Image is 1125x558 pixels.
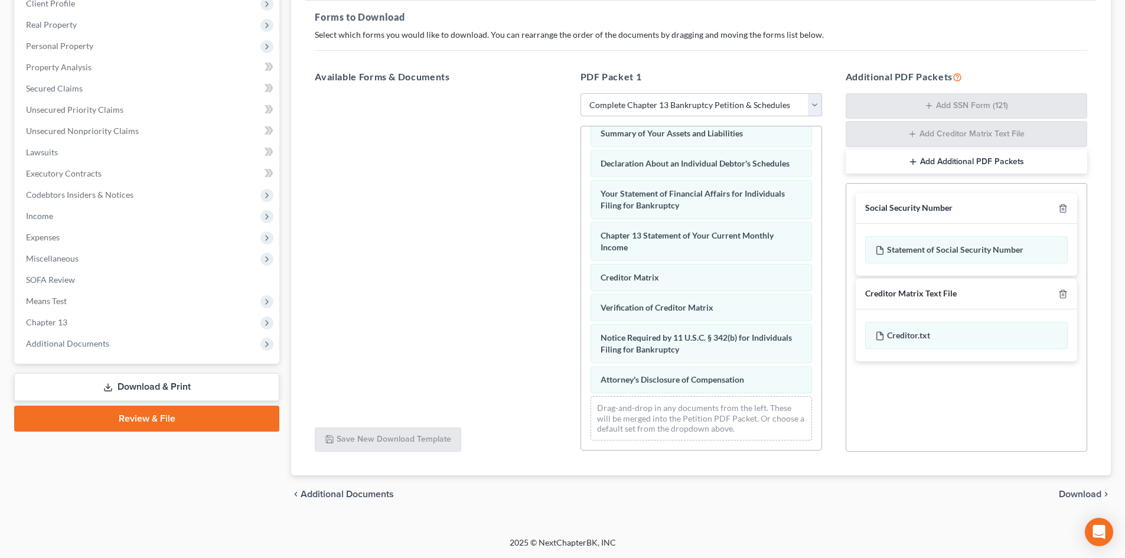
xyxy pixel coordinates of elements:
h5: Forms to Download [315,10,1087,24]
div: Creditor.txt [865,322,1068,349]
span: Additional Documents [301,490,394,499]
span: Chapter 13 Statement of Your Current Monthly Income [601,230,774,252]
a: Unsecured Priority Claims [17,99,279,120]
span: Additional Documents [26,338,109,348]
span: Expenses [26,232,60,242]
h5: Additional PDF Packets [846,70,1087,84]
a: Review & File [14,406,279,432]
span: Executory Contracts [26,168,102,178]
a: Download & Print [14,373,279,401]
span: Attorney's Disclosure of Compensation [601,374,744,384]
span: Verification of Creditor Matrix [601,302,713,312]
span: Notice Required by 11 U.S.C. § 342(b) for Individuals Filing for Bankruptcy [601,332,792,354]
button: Save New Download Template [315,428,461,452]
button: Download chevron_right [1059,490,1111,499]
a: Property Analysis [17,57,279,78]
span: Chapter 13 [26,317,67,327]
span: Miscellaneous [26,253,79,263]
a: SOFA Review [17,269,279,291]
button: Add SSN Form (121) [846,93,1087,119]
a: Secured Claims [17,78,279,99]
h5: PDF Packet 1 [581,70,822,84]
span: Summary of Your Assets and Liabilities [601,128,743,138]
span: Secured Claims [26,83,83,93]
i: chevron_right [1101,490,1111,499]
span: Means Test [26,296,67,306]
span: Real Property [26,19,77,30]
span: Income [26,211,53,221]
a: Executory Contracts [17,163,279,184]
span: Personal Property [26,41,93,51]
span: Lawsuits [26,147,58,157]
a: Unsecured Nonpriority Claims [17,120,279,142]
span: SOFA Review [26,275,75,285]
span: Unsecured Nonpriority Claims [26,126,139,136]
span: Property Analysis [26,62,92,72]
button: Add Creditor Matrix Text File [846,121,1087,147]
h5: Available Forms & Documents [315,70,556,84]
span: Declaration About an Individual Debtor's Schedules [601,158,790,168]
div: Drag-and-drop in any documents from the left. These will be merged into the Petition PDF Packet. ... [591,396,812,440]
span: Codebtors Insiders & Notices [26,190,133,200]
div: 2025 © NextChapterBK, INC [226,537,899,558]
span: Unsecured Priority Claims [26,105,123,115]
button: Add Additional PDF Packets [846,149,1087,174]
a: chevron_left Additional Documents [291,490,394,499]
span: Download [1059,490,1101,499]
div: Open Intercom Messenger [1085,518,1113,546]
p: Select which forms you would like to download. You can rearrange the order of the documents by dr... [315,29,1087,41]
div: Social Security Number [865,203,953,214]
span: Your Statement of Financial Affairs for Individuals Filing for Bankruptcy [601,188,785,210]
i: chevron_left [291,490,301,499]
div: Creditor Matrix Text File [865,288,957,299]
div: Statement of Social Security Number [865,236,1068,263]
a: Lawsuits [17,142,279,163]
span: Creditor Matrix [601,272,659,282]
